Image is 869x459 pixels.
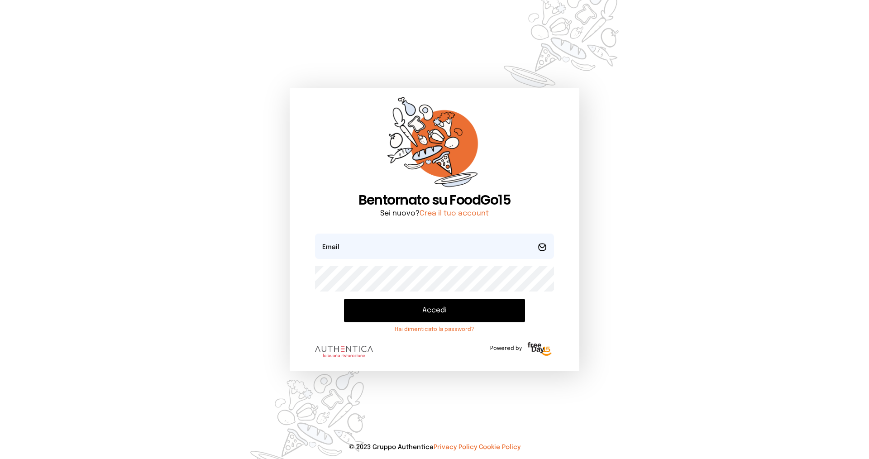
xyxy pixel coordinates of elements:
[434,444,477,450] a: Privacy Policy
[525,340,554,359] img: logo-freeday.3e08031.png
[344,299,525,322] button: Accedi
[315,208,554,219] p: Sei nuovo?
[315,192,554,208] h1: Bentornato su FoodGo15
[420,210,489,217] a: Crea il tuo account
[490,345,522,352] span: Powered by
[344,326,525,333] a: Hai dimenticato la password?
[315,346,373,358] img: logo.8f33a47.png
[387,97,482,192] img: sticker-orange.65babaf.png
[14,443,855,452] p: © 2023 Gruppo Authentica
[479,444,520,450] a: Cookie Policy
